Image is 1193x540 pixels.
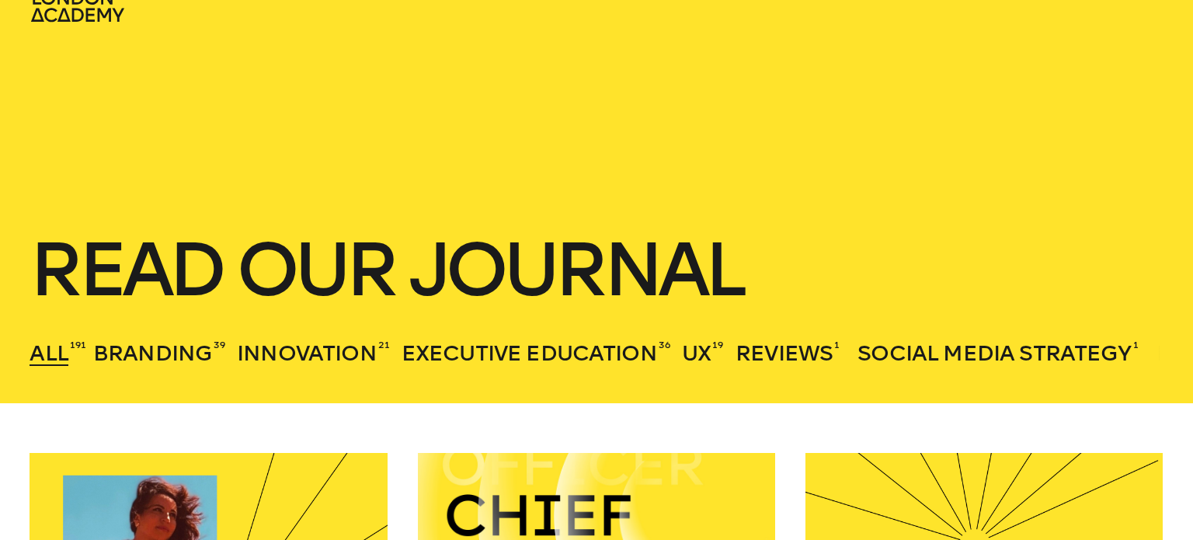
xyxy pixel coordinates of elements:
[857,340,1131,366] span: Social Media Strategy
[712,339,723,351] sup: 19
[1133,339,1139,351] sup: 1
[214,339,225,351] sup: 39
[70,339,86,351] sup: 191
[736,340,833,366] span: Reviews
[402,340,657,366] span: Executive Education
[93,340,212,366] span: Branding
[237,340,377,366] span: Innovation
[30,235,1163,304] h1: Read our journal
[30,340,68,366] span: All
[682,340,711,366] span: UX
[659,339,670,351] sup: 36
[834,339,840,351] sup: 1
[378,339,390,351] sup: 21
